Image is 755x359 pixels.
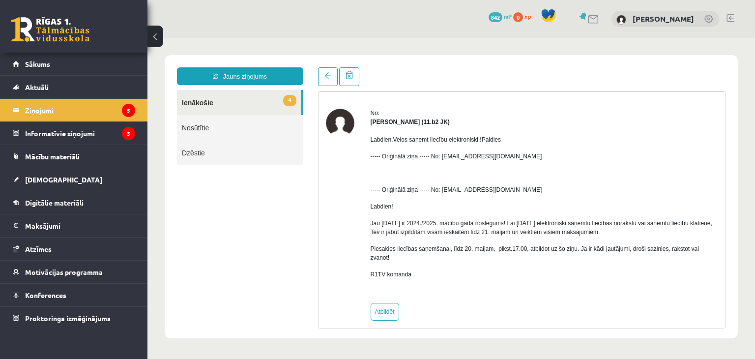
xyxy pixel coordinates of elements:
[136,57,148,68] span: 4
[13,76,135,98] a: Aktuāli
[29,77,155,102] a: Nosūtītie
[489,12,512,20] a: 842 mP
[13,53,135,75] a: Sākums
[25,99,135,121] legend: Ziņojumi
[29,30,156,47] a: Jauns ziņojums
[616,15,626,25] img: Rūta Rutka
[223,97,571,106] p: Labdien.Velos saņemt liecību elektroniski !Paldies
[13,99,135,121] a: Ziņojumi5
[489,12,502,22] span: 842
[25,60,50,68] span: Sākums
[13,261,135,283] a: Motivācijas programma
[223,71,571,80] div: No:
[223,148,571,156] p: ----- Oriģinālā ziņa ----- No: [EMAIL_ADDRESS][DOMAIN_NAME]
[13,284,135,306] a: Konferences
[122,104,135,117] i: 5
[25,291,66,299] span: Konferences
[25,83,49,91] span: Aktuāli
[13,122,135,145] a: Informatīvie ziņojumi3
[25,268,103,276] span: Motivācijas programma
[223,207,571,224] p: Piesakies liecības saņemšanai, līdz 20. maijam, plkst.17.00, atbildot uz šo ziņu. Ja ir kādi jaut...
[122,127,135,140] i: 3
[178,71,207,99] img: Irina Lapsa
[29,102,155,127] a: Dzēstie
[223,114,571,123] p: ----- Oriģinālā ziņa ----- No: [EMAIL_ADDRESS][DOMAIN_NAME]
[524,12,531,20] span: xp
[25,198,84,207] span: Digitālie materiāli
[25,152,80,161] span: Mācību materiāli
[25,175,102,184] span: [DEMOGRAPHIC_DATA]
[13,145,135,168] a: Mācību materiāli
[25,122,135,145] legend: Informatīvie ziņojumi
[223,81,302,88] strong: [PERSON_NAME] (11.b2 JK)
[13,191,135,214] a: Digitālie materiāli
[29,52,154,77] a: 4Ienākošie
[223,265,252,283] a: Atbildēt
[223,164,571,173] p: Labdien!
[25,314,111,323] span: Proktoringa izmēģinājums
[513,12,523,22] span: 0
[513,12,536,20] a: 0 xp
[25,214,135,237] legend: Maksājumi
[633,14,694,24] a: [PERSON_NAME]
[504,12,512,20] span: mP
[13,214,135,237] a: Maksājumi
[13,238,135,260] a: Atzīmes
[13,168,135,191] a: [DEMOGRAPHIC_DATA]
[223,232,571,241] p: R1TV komanda
[223,181,571,199] p: Jau [DATE] ir 2024./2025. mācību gada noslēgums! Lai [DATE] elektroniski saņemtu liecības norakst...
[13,307,135,329] a: Proktoringa izmēģinājums
[25,244,52,253] span: Atzīmes
[11,17,89,42] a: Rīgas 1. Tālmācības vidusskola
